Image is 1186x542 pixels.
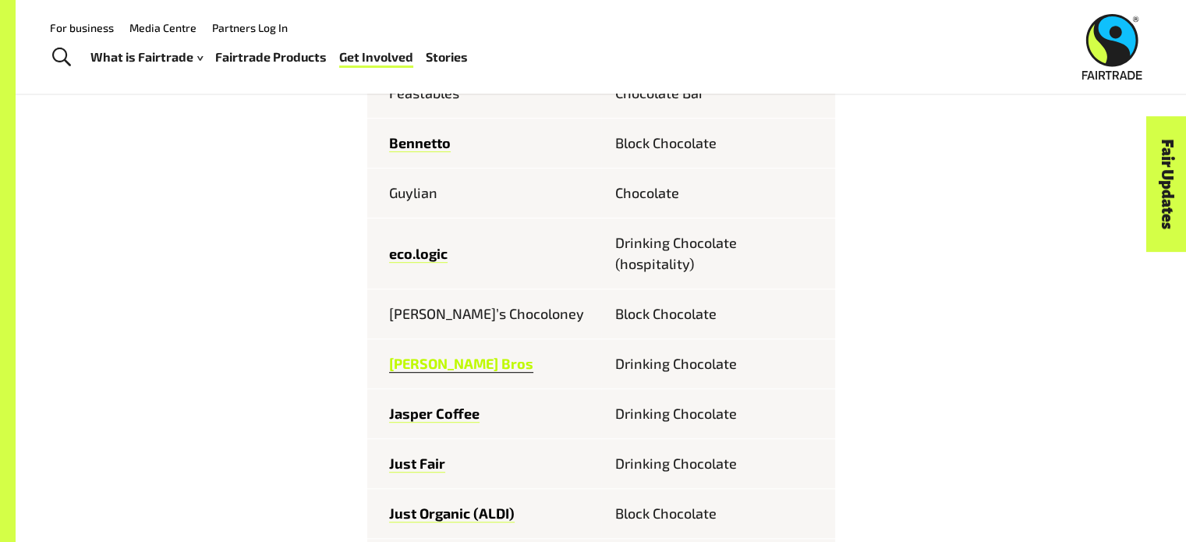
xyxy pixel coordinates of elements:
a: Toggle Search [42,38,80,77]
td: Drinking Chocolate [601,439,835,489]
a: For business [50,21,114,34]
td: Block Chocolate [601,489,835,539]
a: Fairtrade Products [215,46,327,69]
a: Media Centre [129,21,196,34]
img: Fairtrade Australia New Zealand logo [1082,14,1142,80]
a: Jasper Coffee [389,405,480,423]
a: Just Fair [389,455,445,473]
td: Feastables [367,69,601,119]
td: Drinking Chocolate [601,389,835,439]
a: Get Involved [339,46,413,69]
a: [PERSON_NAME] Bros [389,355,533,373]
td: Drinking Chocolate [601,339,835,389]
td: Guylian [367,168,601,218]
td: Chocolate Bar [601,69,835,119]
a: Just Organic (ALDI) [389,505,515,523]
a: What is Fairtrade [90,46,203,69]
a: Bennetto [389,134,451,152]
a: Partners Log In [212,21,288,34]
td: [PERSON_NAME]’s Chocoloney [367,289,601,339]
td: Chocolate [601,168,835,218]
a: eco.logic [389,245,448,263]
td: Block Chocolate [601,119,835,168]
td: Drinking Chocolate (hospitality) [601,218,835,289]
td: Block Chocolate [601,289,835,339]
a: Stories [426,46,468,69]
